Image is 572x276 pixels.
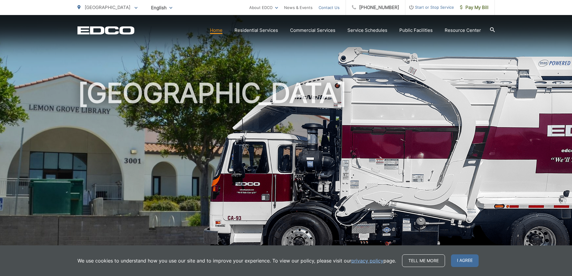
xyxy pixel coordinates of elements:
[399,27,433,34] a: Public Facilities
[445,27,481,34] a: Resource Center
[284,4,313,11] a: News & Events
[210,27,222,34] a: Home
[451,254,479,267] span: I agree
[77,26,135,35] a: EDCD logo. Return to the homepage.
[77,78,495,268] h1: [GEOGRAPHIC_DATA]
[77,257,396,264] p: We use cookies to understand how you use our site and to improve your experience. To view our pol...
[290,27,335,34] a: Commercial Services
[85,5,130,10] span: [GEOGRAPHIC_DATA]
[249,4,278,11] a: About EDCO
[147,2,177,13] span: English
[402,254,445,267] a: Tell me more
[235,27,278,34] a: Residential Services
[351,257,383,264] a: privacy policy
[347,27,387,34] a: Service Schedules
[319,4,340,11] a: Contact Us
[460,4,489,11] span: Pay My Bill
